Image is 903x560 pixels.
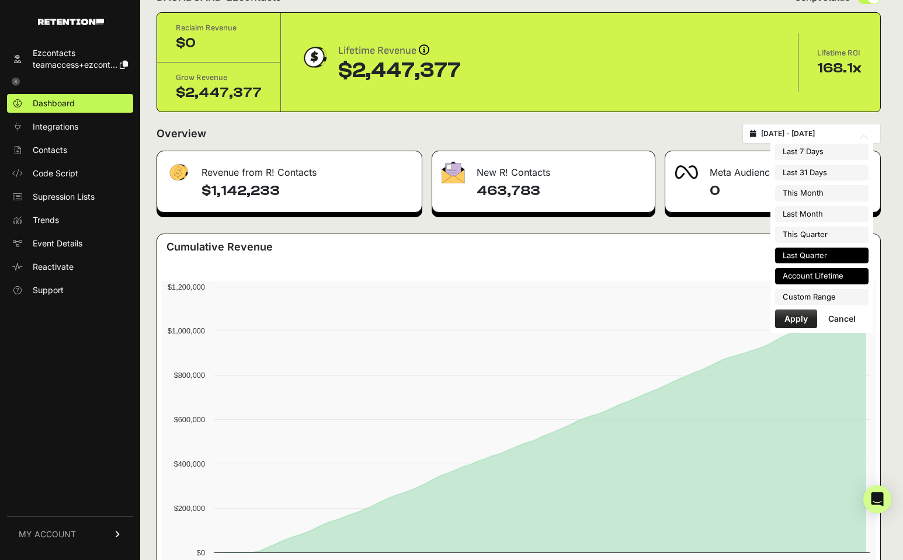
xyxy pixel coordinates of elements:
img: fa-dollar-13500eef13a19c4ab2b9ed9ad552e47b0d9fc28b02b83b90ba0e00f96d6372e9.png [166,161,190,184]
li: Last Month [775,206,869,222]
h3: Cumulative Revenue [166,239,273,255]
span: teamaccess+ezcont... [33,60,117,69]
a: Trends [7,211,133,229]
h2: Overview [157,126,206,142]
span: Event Details [33,238,82,249]
img: dollar-coin-05c43ed7efb7bc0c12610022525b4bbbb207c7efeef5aecc26f025e68dcafac9.png [300,43,329,72]
a: Dashboard [7,94,133,113]
div: 168.1x [817,59,862,78]
h4: 0 [710,182,871,200]
li: This Month [775,185,869,201]
span: Integrations [33,121,78,133]
text: $400,000 [174,460,205,468]
li: Account Lifetime [775,268,869,284]
img: fa-meta-2f981b61bb99beabf952f7030308934f19ce035c18b003e963880cc3fabeebb7.png [675,165,698,179]
button: Apply [775,309,817,328]
h4: $1,142,233 [202,182,412,200]
a: Contacts [7,141,133,159]
div: New R! Contacts [432,151,655,186]
span: Contacts [33,144,67,156]
div: Meta Audience [665,151,880,186]
div: Lifetime ROI [817,47,862,59]
li: Custom Range [775,289,869,305]
span: Reactivate [33,261,74,273]
div: Open Intercom Messenger [863,485,891,513]
div: $2,447,377 [338,59,461,82]
span: Support [33,284,64,296]
li: Last Quarter [775,248,869,264]
text: $200,000 [174,504,205,513]
a: Reactivate [7,258,133,276]
text: $800,000 [174,371,205,380]
a: Integrations [7,117,133,136]
text: $600,000 [174,415,205,424]
a: Ezcontacts teamaccess+ezcont... [7,44,133,74]
a: Event Details [7,234,133,253]
button: Cancel [819,309,865,328]
a: Code Script [7,164,133,183]
li: Last 31 Days [775,165,869,181]
div: Ezcontacts [33,47,128,59]
li: This Quarter [775,227,869,243]
a: Supression Lists [7,187,133,206]
div: $2,447,377 [176,84,262,102]
div: Reclaim Revenue [176,22,262,34]
div: Grow Revenue [176,72,262,84]
span: Trends [33,214,59,226]
li: Last 7 Days [775,144,869,160]
text: $1,200,000 [168,283,205,291]
h4: 463,783 [477,182,646,200]
span: MY ACCOUNT [19,528,76,540]
span: Supression Lists [33,191,95,203]
span: Code Script [33,168,78,179]
text: $1,000,000 [168,326,205,335]
div: $0 [176,34,262,53]
a: Support [7,281,133,300]
a: MY ACCOUNT [7,516,133,552]
text: $0 [197,548,205,557]
div: Revenue from R! Contacts [157,151,422,186]
div: Lifetime Revenue [338,43,461,59]
img: Retention.com [38,19,104,25]
img: fa-envelope-19ae18322b30453b285274b1b8af3d052b27d846a4fbe8435d1a52b978f639a2.png [442,161,465,183]
span: Dashboard [33,98,75,109]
